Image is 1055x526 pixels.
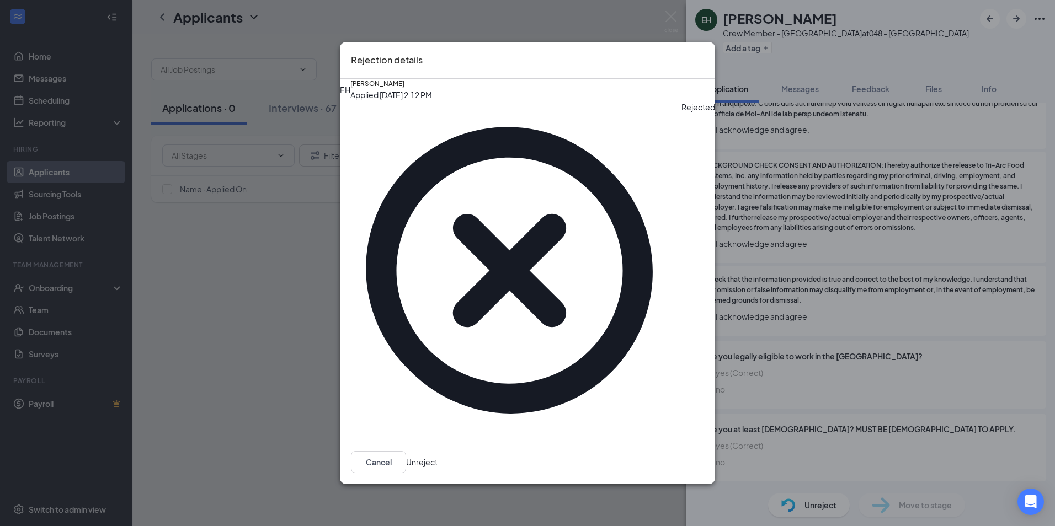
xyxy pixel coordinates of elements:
svg: CircleCross [340,101,679,440]
div: Applied [DATE] 2:12 PM [350,89,432,101]
div: Open Intercom Messenger [1017,489,1044,515]
button: Unreject [406,451,438,473]
span: Rejected [681,101,715,440]
button: Cancel [351,451,406,473]
h3: Rejection details [351,53,423,67]
div: EH [340,84,350,96]
h5: [PERSON_NAME] [350,79,404,89]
